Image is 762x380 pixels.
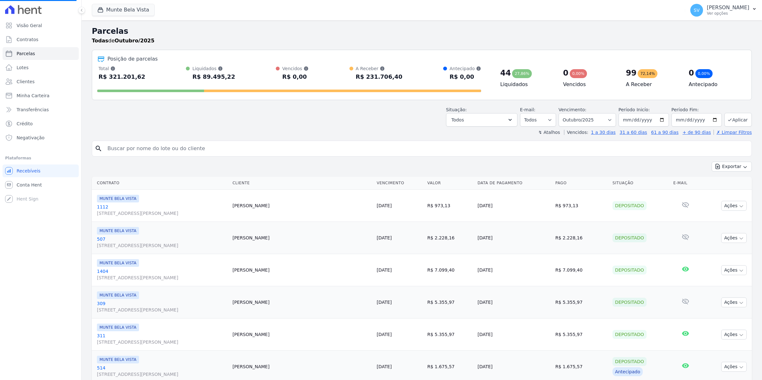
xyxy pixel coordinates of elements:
[97,268,227,281] a: 1404[STREET_ADDRESS][PERSON_NAME]
[721,201,747,211] button: Ações
[97,195,139,202] span: MUNTE BELA VISTA
[3,164,79,177] a: Recebíveis
[563,68,568,78] div: 0
[612,266,647,274] div: Depositado
[638,69,657,78] div: 72,14%
[3,89,79,102] a: Minha Carteira
[612,233,647,242] div: Depositado
[3,117,79,130] a: Crédito
[107,55,158,63] div: Posição de parcelas
[619,130,647,135] a: 31 a 60 dias
[707,4,749,11] p: [PERSON_NAME]
[97,242,227,249] span: [STREET_ADDRESS][PERSON_NAME]
[377,203,392,208] a: [DATE]
[377,364,392,369] a: [DATE]
[377,235,392,240] a: [DATE]
[538,130,560,135] label: ↯ Atalhos
[17,22,42,29] span: Visão Geral
[683,130,711,135] a: + de 90 dias
[97,365,227,377] a: 514[STREET_ADDRESS][PERSON_NAME]
[724,113,752,127] button: Aplicar
[97,259,139,267] span: MUNTE BELA VISTA
[553,190,610,222] td: R$ 973,13
[553,286,610,318] td: R$ 5.355,97
[230,222,374,254] td: [PERSON_NAME]
[626,81,678,88] h4: A Receber
[475,254,553,286] td: [DATE]
[377,267,392,273] a: [DATE]
[5,154,76,162] div: Plataformas
[721,265,747,275] button: Ações
[92,26,752,37] h2: Parcelas
[377,300,392,305] a: [DATE]
[450,65,481,72] div: Antecipado
[446,113,517,127] button: Todos
[17,135,45,141] span: Negativação
[721,362,747,372] button: Ações
[230,318,374,351] td: [PERSON_NAME]
[374,177,425,190] th: Vencimento
[563,81,616,88] h4: Vencidos
[721,297,747,307] button: Ações
[3,131,79,144] a: Negativação
[612,201,647,210] div: Depositado
[612,357,647,366] div: Depositado
[97,356,139,363] span: MUNTE BELA VISTA
[92,177,230,190] th: Contrato
[512,69,532,78] div: 27,86%
[475,222,553,254] td: [DATE]
[451,116,464,124] span: Todos
[17,92,49,99] span: Minha Carteira
[446,107,467,112] label: Situação:
[92,38,108,44] strong: Todas
[230,177,374,190] th: Cliente
[115,38,155,44] strong: Outubro/2025
[3,179,79,191] a: Conta Hent
[450,72,481,82] div: R$ 0,00
[689,81,741,88] h4: Antecipado
[97,332,227,345] a: 311[STREET_ADDRESS][PERSON_NAME]
[17,64,29,71] span: Lotes
[721,330,747,340] button: Ações
[695,69,713,78] div: 0,00%
[230,254,374,286] td: [PERSON_NAME]
[17,36,38,43] span: Contratos
[626,68,636,78] div: 99
[425,222,475,254] td: R$ 2.228,16
[192,65,235,72] div: Liquidados
[17,121,33,127] span: Crédito
[520,107,536,112] label: E-mail:
[651,130,678,135] a: 61 a 90 dias
[356,72,403,82] div: R$ 231.706,40
[425,318,475,351] td: R$ 5.355,97
[3,61,79,74] a: Lotes
[97,210,227,216] span: [STREET_ADDRESS][PERSON_NAME]
[425,177,475,190] th: Valor
[612,367,643,376] div: Antecipado
[97,204,227,216] a: 1112[STREET_ADDRESS][PERSON_NAME]
[612,298,647,307] div: Depositado
[356,65,403,72] div: A Receber
[553,254,610,286] td: R$ 7.099,40
[3,19,79,32] a: Visão Geral
[282,72,308,82] div: R$ 0,00
[97,274,227,281] span: [STREET_ADDRESS][PERSON_NAME]
[721,233,747,243] button: Ações
[377,332,392,337] a: [DATE]
[97,227,139,235] span: MUNTE BELA VISTA
[500,68,511,78] div: 44
[104,142,749,155] input: Buscar por nome do lote ou do cliente
[559,107,586,112] label: Vencimento:
[97,371,227,377] span: [STREET_ADDRESS][PERSON_NAME]
[425,190,475,222] td: R$ 973,13
[689,68,694,78] div: 0
[553,222,610,254] td: R$ 2.228,16
[671,106,722,113] label: Período Fim:
[282,65,308,72] div: Vencidos
[475,286,553,318] td: [DATE]
[95,145,102,152] i: search
[17,78,34,85] span: Clientes
[475,190,553,222] td: [DATE]
[694,8,700,12] span: SV
[17,50,35,57] span: Parcelas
